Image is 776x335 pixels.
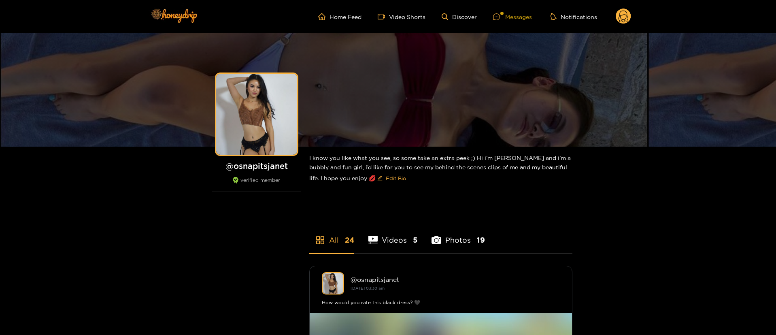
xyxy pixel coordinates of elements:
li: Photos [432,217,485,253]
div: Messages [493,12,532,21]
span: 24 [345,235,354,245]
h1: @ osnapitsjanet [212,161,301,171]
span: 5 [413,235,417,245]
div: @ osnapitsjanet [351,276,560,283]
div: How would you rate this black dress? 🖤 [322,299,560,307]
span: appstore [315,235,325,245]
div: verified member [212,177,301,192]
button: editEdit Bio [376,172,408,185]
span: video-camera [378,13,389,20]
button: Notifications [548,13,600,21]
small: [DATE] 03:30 am [351,286,385,290]
a: Discover [442,13,477,20]
span: edit [377,175,383,181]
span: 19 [477,235,485,245]
a: Video Shorts [378,13,425,20]
img: osnapitsjanet [322,272,344,294]
a: Home Feed [318,13,361,20]
span: home [318,13,330,20]
span: Edit Bio [386,174,406,182]
li: All [309,217,354,253]
div: I know you like what you see, so some take an extra peek ;) Hi i’m [PERSON_NAME] and i’m a bubbly... [309,147,572,191]
li: Videos [368,217,418,253]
